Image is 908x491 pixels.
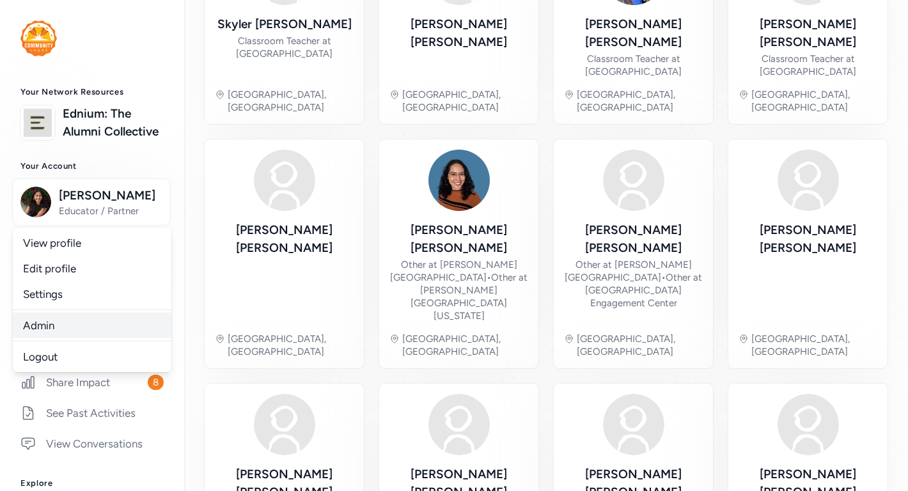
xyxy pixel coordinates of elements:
span: 8 [148,375,164,390]
h3: Your Network Resources [20,87,164,97]
div: [PERSON_NAME] [PERSON_NAME] [739,221,877,257]
div: [PERSON_NAME] [PERSON_NAME] [215,221,354,257]
div: [GEOGRAPHIC_DATA], [GEOGRAPHIC_DATA] [751,88,877,114]
a: View Conversations [10,430,174,458]
span: Educator / Partner [59,205,162,217]
h3: Your Account [20,161,164,171]
span: [PERSON_NAME] [59,187,162,205]
div: Classroom Teacher at [GEOGRAPHIC_DATA] [564,52,703,78]
a: See Past Activities [10,399,174,427]
div: [GEOGRAPHIC_DATA], [GEOGRAPHIC_DATA] [402,332,528,358]
a: Respond to Invites [10,276,174,304]
a: Settings [13,281,171,307]
div: [PERSON_NAME]Educator / Partner [13,228,171,372]
span: • [661,272,666,283]
a: Share Impact8 [10,368,174,396]
a: Create and Connect1 [10,307,174,335]
a: Logout [13,344,171,370]
div: [GEOGRAPHIC_DATA], [GEOGRAPHIC_DATA] [402,88,528,114]
div: [PERSON_NAME] [PERSON_NAME] [564,221,703,257]
a: Home [10,245,174,274]
div: [GEOGRAPHIC_DATA], [GEOGRAPHIC_DATA] [577,88,703,114]
div: Other at [PERSON_NAME][GEOGRAPHIC_DATA] Other at [GEOGRAPHIC_DATA] Engagement Center [564,258,703,309]
span: • [487,272,491,283]
div: [PERSON_NAME] [PERSON_NAME] [564,15,703,51]
div: [PERSON_NAME] [PERSON_NAME] [389,221,528,257]
a: Ednium: The Alumni Collective [63,105,164,141]
img: Avatar [428,150,490,211]
div: [PERSON_NAME] [PERSON_NAME] [739,15,877,51]
div: Classroom Teacher at [GEOGRAPHIC_DATA] [739,52,877,78]
a: View profile [13,230,171,256]
div: [GEOGRAPHIC_DATA], [GEOGRAPHIC_DATA] [228,332,354,358]
div: Classroom Teacher at [GEOGRAPHIC_DATA] [215,35,354,60]
img: Avatar [778,150,839,211]
div: Other at [PERSON_NAME][GEOGRAPHIC_DATA] Other at [PERSON_NAME][GEOGRAPHIC_DATA][US_STATE] [389,258,528,322]
button: [PERSON_NAME]Educator / Partner [12,178,171,226]
div: [GEOGRAPHIC_DATA], [GEOGRAPHIC_DATA] [577,332,703,358]
div: [GEOGRAPHIC_DATA], [GEOGRAPHIC_DATA] [228,88,354,114]
div: [PERSON_NAME] [PERSON_NAME] [389,15,528,51]
img: logo [20,20,57,56]
img: logo [24,109,52,137]
h3: Explore [20,478,164,488]
img: Avatar [603,150,664,211]
a: Admin [13,313,171,338]
div: [GEOGRAPHIC_DATA], [GEOGRAPHIC_DATA] [751,332,877,358]
img: Avatar [603,394,664,455]
img: Avatar [254,150,315,211]
a: Close Activities [10,338,174,366]
img: Avatar [428,394,490,455]
div: Skyler [PERSON_NAME] [217,15,352,33]
a: Edit profile [13,256,171,281]
img: Avatar [778,394,839,455]
img: Avatar [254,394,315,455]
